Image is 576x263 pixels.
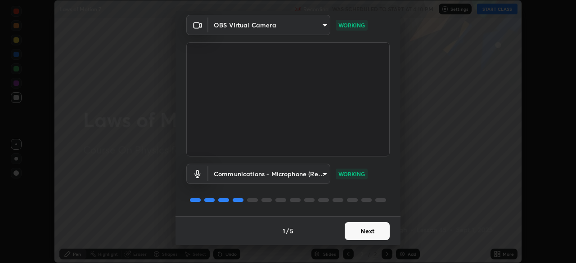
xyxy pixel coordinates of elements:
button: Next [345,222,390,240]
h4: / [286,226,289,236]
div: OBS Virtual Camera [208,15,330,35]
h4: 5 [290,226,293,236]
h4: 1 [283,226,285,236]
p: WORKING [338,170,365,178]
div: OBS Virtual Camera [208,164,330,184]
p: WORKING [338,21,365,29]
